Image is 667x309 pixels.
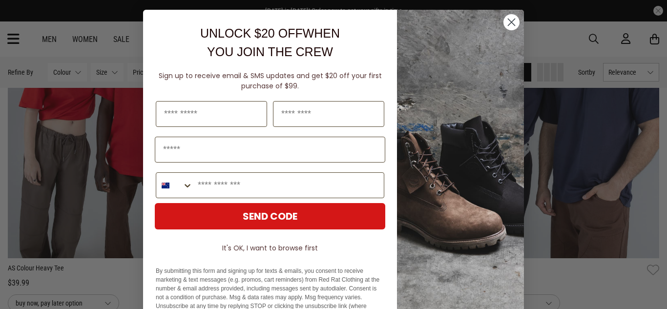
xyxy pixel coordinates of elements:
span: WHEN [303,26,340,40]
span: YOU JOIN THE CREW [207,45,333,59]
span: UNLOCK $20 OFF [200,26,303,40]
img: New Zealand [162,182,169,189]
span: Sign up to receive email & SMS updates and get $20 off your first purchase of $99. [159,71,382,91]
button: Open LiveChat chat widget [8,4,37,33]
input: Email [155,137,385,163]
button: SEND CODE [155,203,385,229]
input: First Name [156,101,267,127]
button: Search Countries [156,173,193,198]
button: Close dialog [503,14,520,31]
button: It's OK, I want to browse first [155,239,385,257]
